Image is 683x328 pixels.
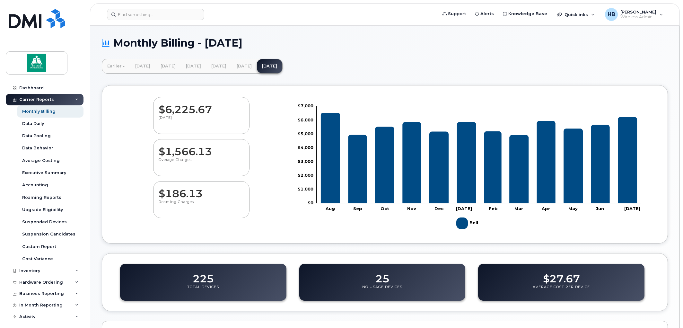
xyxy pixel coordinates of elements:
[159,199,244,211] p: Roaming Charges
[596,206,604,211] tspan: Jun
[298,103,313,108] tspan: $7,000
[533,285,590,296] p: Average Cost Per Device
[326,206,335,211] tspan: Aug
[435,206,444,211] tspan: Dec
[568,206,578,211] tspan: May
[298,173,313,178] tspan: $2,000
[159,182,244,199] dd: $186.13
[489,206,498,211] tspan: Feb
[298,131,313,136] tspan: $5,000
[159,139,244,157] dd: $1,566.13
[407,206,416,211] tspan: Nov
[362,285,402,296] p: No Usage Devices
[298,159,313,164] tspan: $3,000
[130,59,155,73] a: [DATE]
[298,186,313,191] tspan: $1,000
[298,103,641,232] g: Chart
[321,113,637,203] g: Bell
[298,117,313,122] tspan: $6,000
[456,215,479,232] g: Legend
[232,59,257,73] a: [DATE]
[181,59,206,73] a: [DATE]
[159,97,244,115] dd: $6,225.67
[159,115,244,127] p: [DATE]
[206,59,232,73] a: [DATE]
[159,157,244,169] p: Overage Charges
[193,267,214,285] dd: 225
[102,37,668,49] h1: Monthly Billing - [DATE]
[187,285,219,296] p: Total Devices
[375,267,390,285] dd: 25
[381,206,389,211] tspan: Oct
[456,215,479,232] g: Bell
[541,206,550,211] tspan: Apr
[543,267,580,285] dd: $27.67
[102,59,130,73] a: Earlier
[514,206,523,211] tspan: Mar
[354,206,363,211] tspan: Sep
[624,206,640,211] tspan: [DATE]
[257,59,282,73] a: [DATE]
[298,145,313,150] tspan: $4,000
[308,200,313,205] tspan: $0
[155,59,181,73] a: [DATE]
[456,206,472,211] tspan: [DATE]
